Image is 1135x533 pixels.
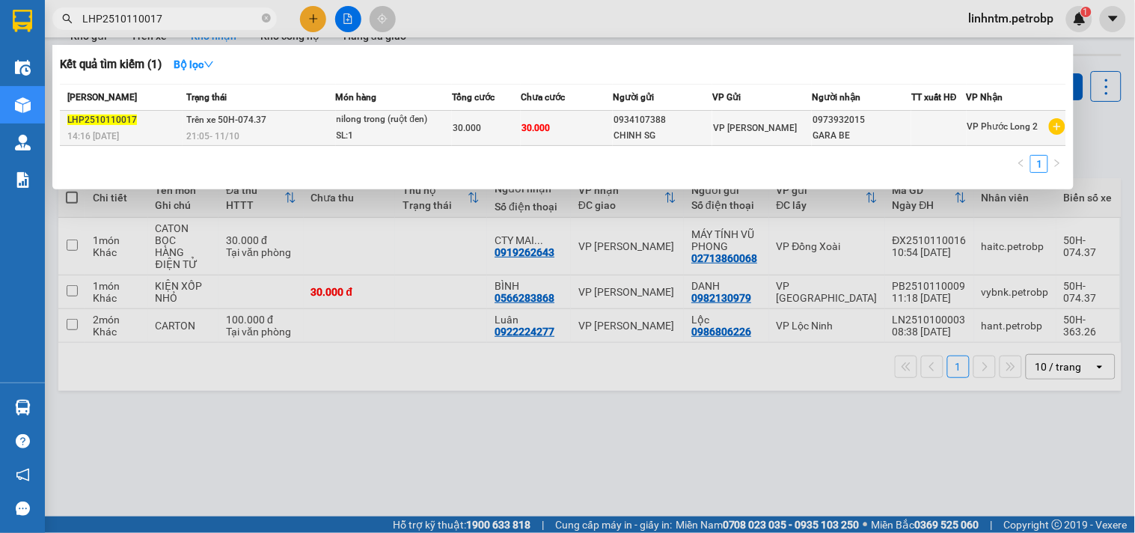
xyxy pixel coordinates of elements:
[15,60,31,76] img: warehouse-icon
[337,112,449,128] div: nilong trong (ruột đen)
[337,128,449,144] div: SL: 1
[67,115,137,125] span: LHP2510110017
[813,112,911,128] div: 0973932015
[336,92,377,103] span: Món hàng
[967,121,1038,132] span: VP Phước Long 2
[16,468,30,482] span: notification
[1017,159,1026,168] span: left
[967,92,1003,103] span: VP Nhận
[521,92,565,103] span: Chưa cước
[614,128,712,144] div: CHINH SG
[186,92,227,103] span: Trạng thái
[712,92,741,103] span: VP Gửi
[204,59,214,70] span: down
[13,10,32,32] img: logo-vxr
[262,13,271,22] span: close-circle
[452,92,495,103] span: Tổng cước
[453,123,481,133] span: 30.000
[15,400,31,415] img: warehouse-icon
[60,57,162,73] h3: Kết quả tìm kiếm ( 1 )
[67,131,119,141] span: 14:16 [DATE]
[813,128,911,144] div: GARA BE
[1012,155,1030,173] button: left
[1030,155,1048,173] li: 1
[1053,159,1062,168] span: right
[82,10,259,27] input: Tìm tên, số ĐT hoặc mã đơn
[1012,155,1030,173] li: Previous Page
[1048,155,1066,173] li: Next Page
[62,13,73,24] span: search
[186,131,239,141] span: 21:05 - 11/10
[713,123,797,133] span: VP [PERSON_NAME]
[67,92,137,103] span: [PERSON_NAME]
[1049,118,1065,135] span: plus-circle
[186,115,266,125] span: Trên xe 50H-074.37
[15,97,31,113] img: warehouse-icon
[911,92,957,103] span: TT xuất HĐ
[174,58,214,70] strong: Bộ lọc
[1031,156,1047,172] a: 1
[812,92,860,103] span: Người nhận
[262,12,271,26] span: close-circle
[162,52,226,76] button: Bộ lọcdown
[15,135,31,150] img: warehouse-icon
[613,92,654,103] span: Người gửi
[614,112,712,128] div: 0934107388
[15,172,31,188] img: solution-icon
[16,502,30,516] span: message
[16,434,30,448] span: question-circle
[521,123,550,133] span: 30.000
[1048,155,1066,173] button: right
